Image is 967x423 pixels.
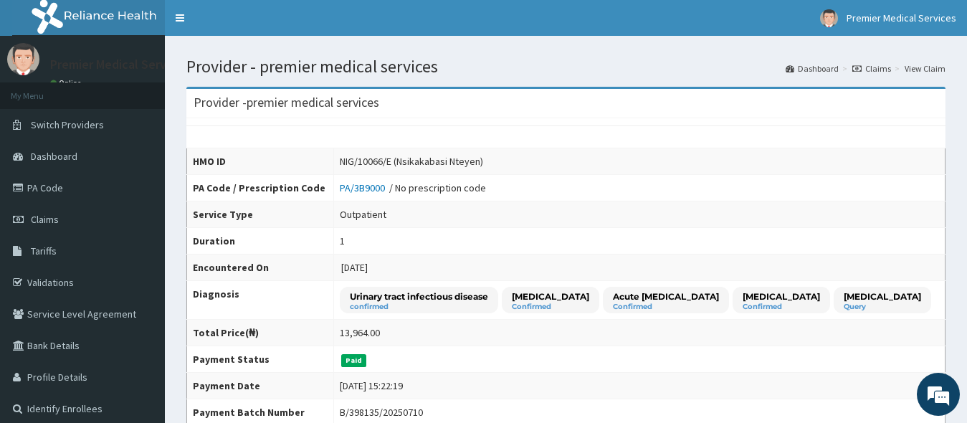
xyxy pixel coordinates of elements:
p: [MEDICAL_DATA] [844,290,921,303]
p: Acute [MEDICAL_DATA] [613,290,719,303]
th: Payment Status [187,346,334,373]
a: Dashboard [786,62,839,75]
h3: Provider - premier medical services [194,96,379,109]
div: 13,964.00 [340,325,380,340]
div: NIG/10066/E (Nsikakabasi Nteyen) [340,154,483,168]
th: Service Type [187,201,334,228]
span: [DATE] [341,261,368,274]
th: HMO ID [187,148,334,175]
th: Encountered On [187,255,334,281]
a: PA/3B9000 [340,181,389,194]
p: [MEDICAL_DATA] [512,290,589,303]
h1: Provider - premier medical services [186,57,945,76]
small: Confirmed [512,303,589,310]
a: Claims [852,62,891,75]
div: Outpatient [340,207,386,222]
div: [DATE] 15:22:19 [340,379,403,393]
small: Confirmed [743,303,820,310]
img: User Image [820,9,838,27]
span: Tariffs [31,244,57,257]
small: confirmed [350,303,488,310]
span: Paid [341,354,367,367]
small: Confirmed [613,303,719,310]
div: 1 [340,234,345,248]
p: Urinary tract infectious disease [350,290,488,303]
div: / No prescription code [340,181,486,195]
span: Claims [31,213,59,226]
span: Premier Medical Services [847,11,956,24]
th: PA Code / Prescription Code [187,175,334,201]
th: Payment Date [187,373,334,399]
small: Query [844,303,921,310]
th: Total Price(₦) [187,320,334,346]
img: User Image [7,43,39,75]
span: Switch Providers [31,118,104,131]
th: Diagnosis [187,281,334,320]
div: B/398135/20250710 [340,405,423,419]
span: Dashboard [31,150,77,163]
th: Duration [187,228,334,255]
a: Online [50,78,85,88]
p: Premier Medical Services [50,58,189,71]
p: [MEDICAL_DATA] [743,290,820,303]
a: View Claim [905,62,945,75]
